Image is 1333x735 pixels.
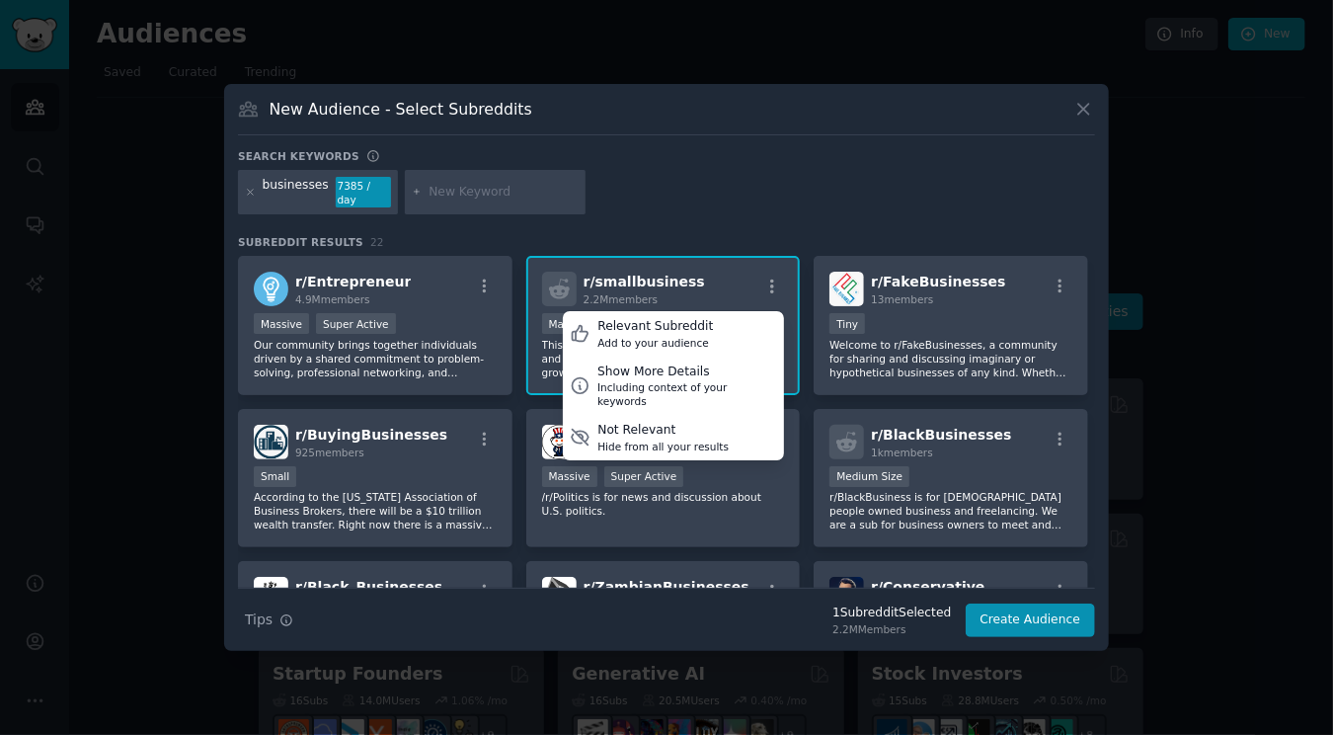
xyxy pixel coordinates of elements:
span: r/ FakeBusinesses [871,274,1005,289]
div: 1 Subreddit Selected [832,605,951,622]
div: 2.2M Members [832,622,951,636]
span: r/ Conservative [871,579,984,595]
div: Tiny [829,313,865,334]
div: Massive [254,313,309,334]
p: According to the [US_STATE] Association of Business Brokers, there will be a $10 trillion wealth ... [254,490,497,531]
h3: Search keywords [238,149,359,163]
span: r/ BuyingBusinesses [295,427,447,443]
button: Tips [238,603,300,637]
div: Add to your audience [597,336,713,350]
p: /r/Politics is for news and discussion about U.S. politics. [542,490,785,518]
span: 925 members [295,447,364,458]
img: Entrepreneur [254,272,288,306]
div: Show More Details [597,364,777,381]
p: Welcome to r/FakeBusinesses, a community for sharing and discussing imaginary or hypothetical bus... [829,338,1072,379]
div: Massive [542,313,597,334]
span: r/ BlackBusinesses [871,427,1011,443]
div: businesses [263,177,329,208]
img: Conservative [829,577,864,612]
span: 2.2M members [584,293,659,305]
p: r/BlackBusiness is for [DEMOGRAPHIC_DATA] people owned business and freelancing. We are a sub for... [829,490,1072,531]
span: 4.9M members [295,293,370,305]
span: r/ Entrepreneur [295,274,411,289]
div: Super Active [316,313,396,334]
button: Create Audience [966,604,1096,637]
p: This sub is not for advertisements! Questions and answers about starting, owning, and growing a s... [542,338,785,379]
div: Including context of your keywords [597,380,777,408]
img: FakeBusinesses [829,272,864,306]
span: r/ ZambianBusinesses [584,579,749,595]
div: Relevant Subreddit [597,318,713,336]
span: 1k members [871,447,933,458]
span: 22 [370,236,384,248]
div: Super Active [604,466,684,487]
span: Subreddit Results [238,235,363,249]
p: Our community brings together individuals driven by a shared commitment to problem-solving, profe... [254,338,497,379]
h3: New Audience - Select Subreddits [270,99,532,120]
img: ZambianBusinesses [542,577,577,612]
div: Not Relevant [597,422,729,440]
input: New Keyword [429,184,579,202]
span: r/ smallbusiness [584,274,705,289]
div: Small [254,466,296,487]
div: Hide from all your results [597,440,729,453]
span: r/ Black_Businesses [295,579,442,595]
img: BuyingBusinesses [254,425,288,459]
img: politics [542,425,577,459]
img: Black_Businesses [254,577,288,612]
span: Tips [245,610,273,630]
div: Massive [542,466,597,487]
div: Medium Size [829,466,909,487]
div: 7385 / day [336,177,391,208]
span: 13 members [871,293,933,305]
